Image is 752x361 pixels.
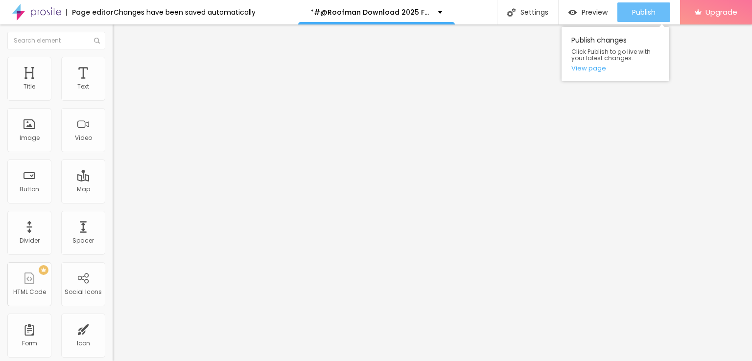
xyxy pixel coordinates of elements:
iframe: Editor [113,24,752,361]
p: *#@Roofman Download 2025 FullMovie Free English/Hindi [310,9,430,16]
div: Icon [77,340,90,347]
input: Search element [7,32,105,49]
div: Publish changes [562,27,669,81]
img: Icone [507,8,516,17]
img: view-1.svg [568,8,577,17]
button: Publish [617,2,670,22]
span: Upgrade [705,8,737,16]
div: Button [20,186,39,193]
div: Social Icons [65,289,102,295]
div: Divider [20,237,40,244]
div: Image [20,135,40,141]
div: Video [75,135,92,141]
div: Text [77,83,89,90]
span: Click Publish to go live with your latest changes. [571,48,659,61]
img: Icone [94,38,100,44]
div: Spacer [72,237,94,244]
a: View page [571,65,659,71]
div: Title [23,83,35,90]
div: Map [77,186,90,193]
div: Changes have been saved automatically [114,9,256,16]
span: Publish [632,8,656,16]
div: Page editor [66,9,114,16]
button: Preview [559,2,617,22]
div: HTML Code [13,289,46,295]
span: Preview [582,8,608,16]
div: Form [22,340,37,347]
